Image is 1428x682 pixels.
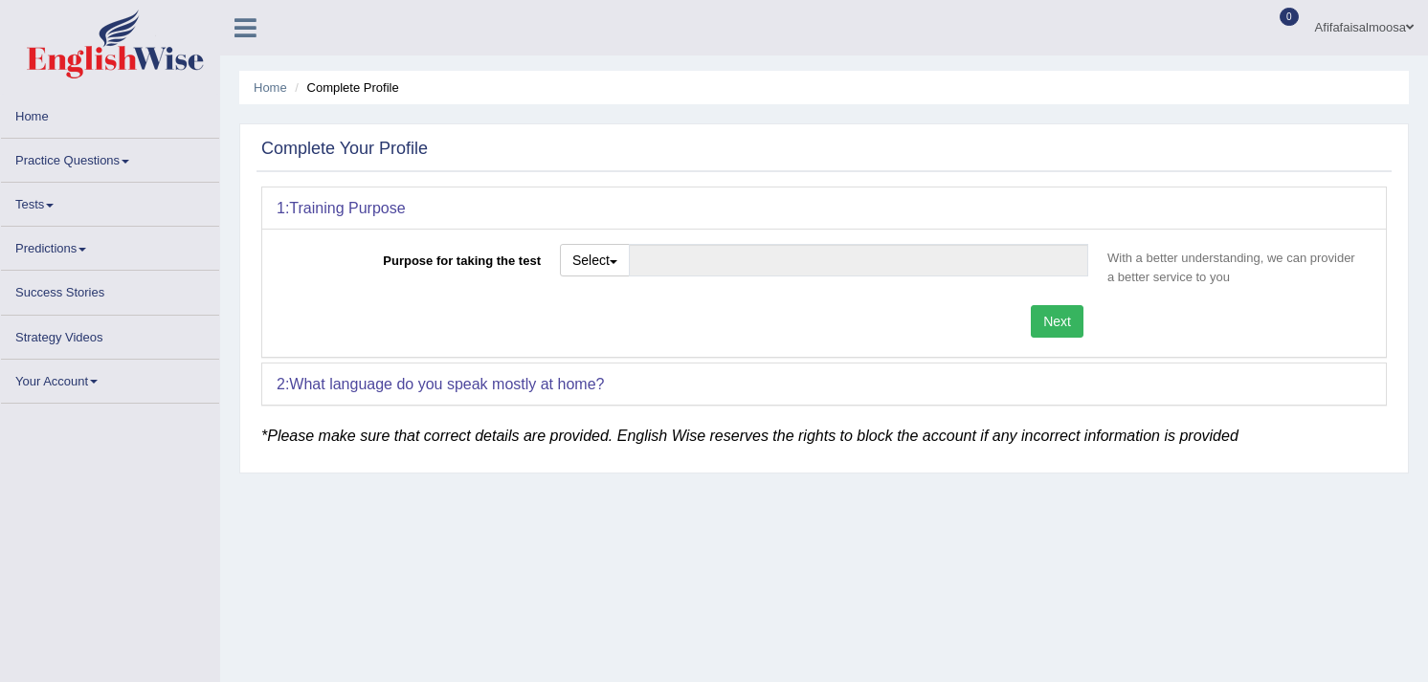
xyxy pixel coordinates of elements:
[1031,305,1083,338] button: Next
[254,80,287,95] a: Home
[560,244,630,276] button: Select
[262,187,1386,230] div: 1:
[1280,8,1299,26] span: 0
[1,360,219,397] a: Your Account
[1,139,219,176] a: Practice Questions
[1098,249,1372,285] p: With a better understanding, we can provider a better service to you
[1,271,219,308] a: Success Stories
[262,363,1386,406] div: 2:
[277,244,550,270] label: Purpose for taking the test
[1,95,219,132] a: Home
[290,78,398,97] li: Complete Profile
[261,140,428,159] h2: Complete Your Profile
[261,428,1238,444] em: *Please make sure that correct details are provided. English Wise reserves the rights to block th...
[1,227,219,264] a: Predictions
[289,200,405,216] b: Training Purpose
[1,316,219,353] a: Strategy Videos
[1,183,219,220] a: Tests
[289,376,604,392] b: What language do you speak mostly at home?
